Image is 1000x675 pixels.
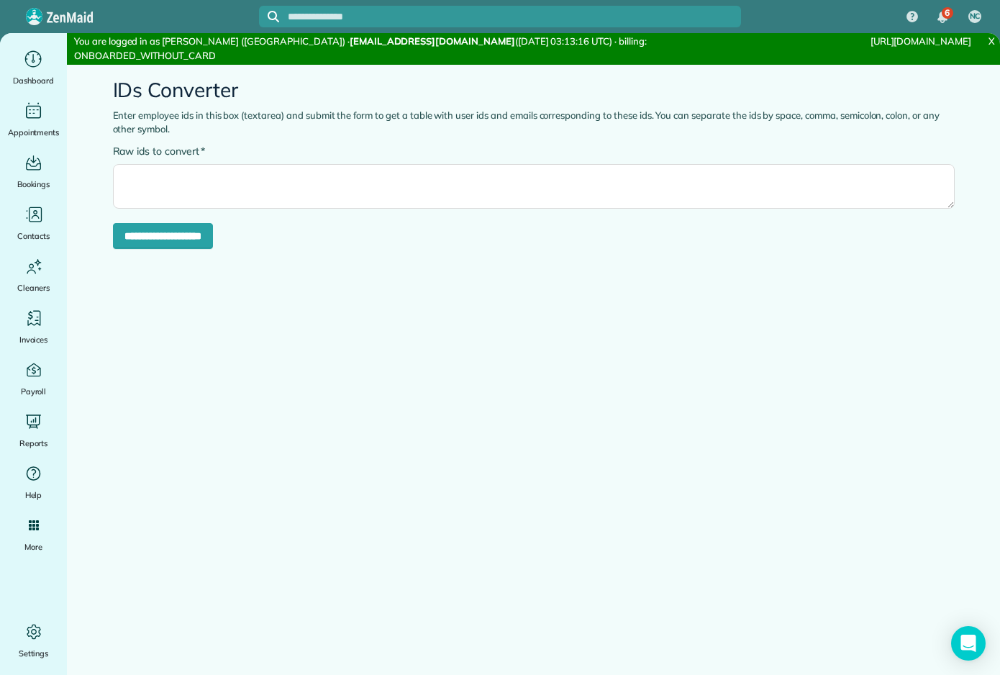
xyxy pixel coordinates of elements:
button: Focus search [259,11,279,22]
span: Contacts [17,229,50,243]
span: Dashboard [13,73,54,88]
strong: [EMAIL_ADDRESS][DOMAIN_NAME] [350,35,515,47]
div: 6 unread notifications [927,1,958,33]
span: Bookings [17,177,50,191]
a: Bookings [6,151,61,191]
span: Help [25,488,42,502]
div: Open Intercom Messenger [951,626,986,661]
a: Cleaners [6,255,61,295]
a: X [983,33,1000,50]
svg: Focus search [268,11,279,22]
span: Cleaners [17,281,50,295]
a: Reports [6,410,61,450]
a: Dashboard [6,47,61,88]
a: Contacts [6,203,61,243]
h2: IDs Converter [113,79,955,101]
a: Settings [6,620,61,661]
a: Help [6,462,61,502]
span: More [24,540,42,554]
span: Settings [19,646,49,661]
a: [URL][DOMAIN_NAME] [871,35,971,47]
span: Invoices [19,332,48,347]
span: NC [970,11,981,22]
p: Enter employee ids in this box (textarea) and submit the form to get a table with user ids and em... [113,109,955,137]
span: 6 [945,7,950,19]
span: Appointments [8,125,60,140]
a: Payroll [6,358,61,399]
a: Invoices [6,307,61,347]
span: Reports [19,436,48,450]
label: Raw ids to convert [113,144,206,158]
a: Appointments [6,99,61,140]
div: You are logged in as [PERSON_NAME] ([GEOGRAPHIC_DATA]) · ([DATE] 03:13:16 UTC) · billing: ONBOARD... [67,33,672,65]
span: Payroll [21,384,47,399]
